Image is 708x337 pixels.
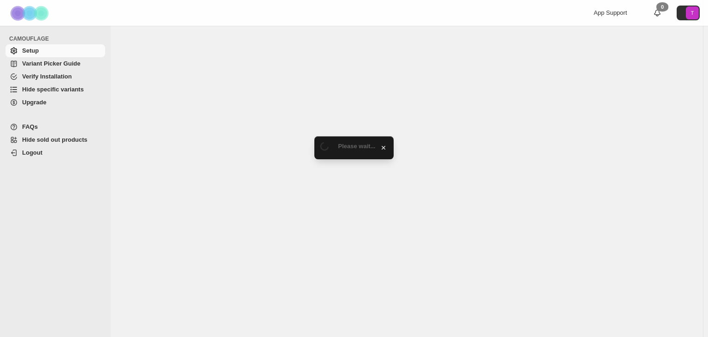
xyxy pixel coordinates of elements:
a: FAQs [6,120,105,133]
a: Hide sold out products [6,133,105,146]
span: Variant Picker Guide [22,60,80,67]
span: Logout [22,149,42,156]
button: Avatar with initials T [677,6,700,20]
span: Hide specific variants [22,86,84,93]
span: Avatar with initials T [686,6,699,19]
span: Setup [22,47,39,54]
text: T [691,10,694,16]
a: Verify Installation [6,70,105,83]
span: FAQs [22,123,38,130]
a: Setup [6,44,105,57]
span: CAMOUFLAGE [9,35,106,42]
span: Upgrade [22,99,47,106]
a: Upgrade [6,96,105,109]
div: 0 [656,2,668,12]
a: Hide specific variants [6,83,105,96]
span: Hide sold out products [22,136,88,143]
a: Logout [6,146,105,159]
img: Camouflage [7,0,53,26]
a: 0 [653,8,662,18]
span: Verify Installation [22,73,72,80]
span: App Support [594,9,627,16]
span: Please wait... [338,143,376,150]
a: Variant Picker Guide [6,57,105,70]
